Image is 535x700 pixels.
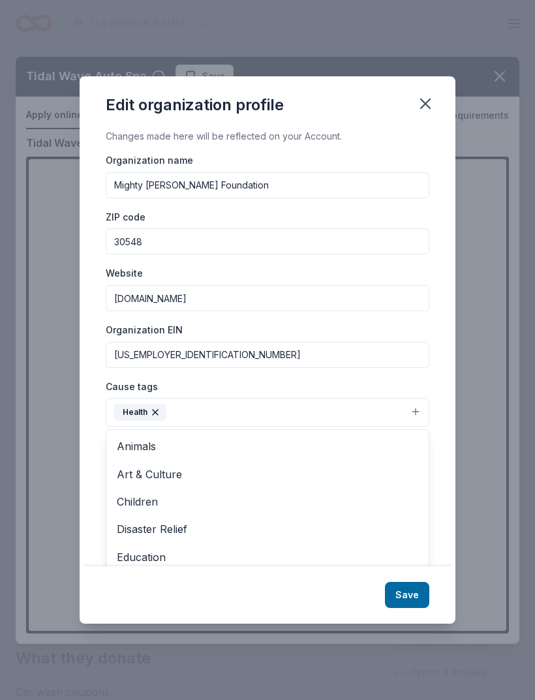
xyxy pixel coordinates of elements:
span: Children [117,493,418,510]
span: Animals [117,438,418,455]
span: Disaster Relief [117,521,418,538]
button: Health [106,398,429,427]
div: Health [114,404,166,421]
span: Art & Culture [117,466,418,483]
span: Education [117,549,418,566]
div: Health [106,429,429,586]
